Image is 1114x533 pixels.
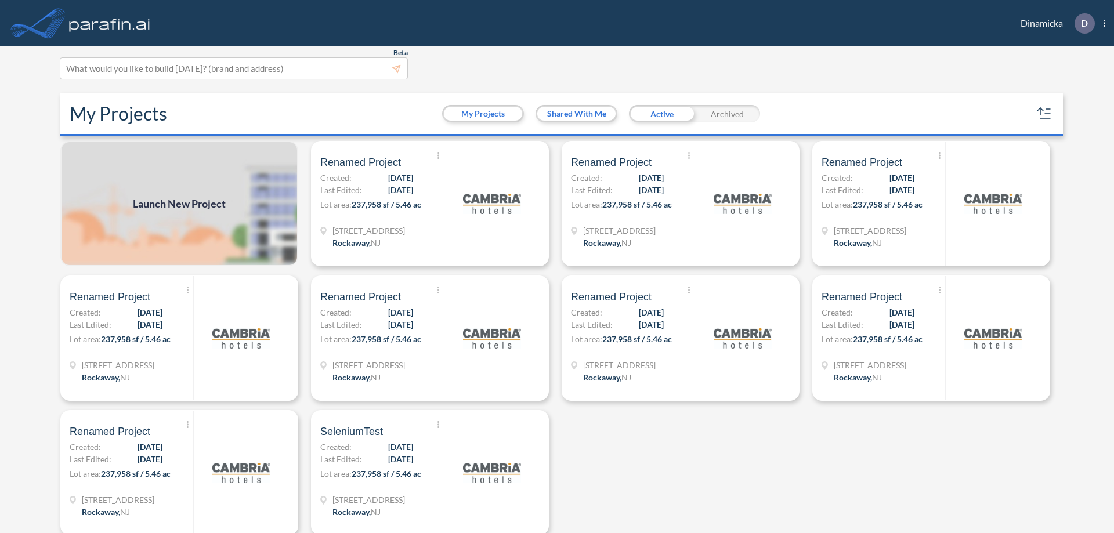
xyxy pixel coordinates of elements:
[822,290,902,304] span: Renamed Project
[70,306,101,318] span: Created:
[602,200,672,209] span: 237,958 sf / 5.46 ac
[332,372,371,382] span: Rockaway ,
[889,318,914,331] span: [DATE]
[138,318,162,331] span: [DATE]
[332,506,381,518] div: Rockaway, NJ
[60,141,298,266] img: add
[714,175,772,233] img: logo
[964,175,1022,233] img: logo
[583,237,631,249] div: Rockaway, NJ
[371,238,381,248] span: NJ
[320,306,352,318] span: Created:
[388,184,413,196] span: [DATE]
[822,334,853,344] span: Lot area:
[70,441,101,453] span: Created:
[872,372,882,382] span: NJ
[82,494,154,506] span: 321 Mt Hope Ave
[822,318,863,331] span: Last Edited:
[872,238,882,248] span: NJ
[463,175,521,233] img: logo
[1035,104,1054,123] button: sort
[70,469,101,478] span: Lot area:
[388,172,413,184] span: [DATE]
[834,372,872,382] span: Rockaway ,
[463,444,521,502] img: logo
[70,103,167,125] h2: My Projects
[352,334,421,344] span: 237,958 sf / 5.46 ac
[138,441,162,453] span: [DATE]
[583,372,621,382] span: Rockaway ,
[120,507,130,517] span: NJ
[571,306,602,318] span: Created:
[388,318,413,331] span: [DATE]
[82,507,120,517] span: Rockaway ,
[320,453,362,465] span: Last Edited:
[371,507,381,517] span: NJ
[822,184,863,196] span: Last Edited:
[320,290,401,304] span: Renamed Project
[212,309,270,367] img: logo
[82,372,120,382] span: Rockaway ,
[1081,18,1088,28] p: D
[332,238,371,248] span: Rockaway ,
[629,105,695,122] div: Active
[320,318,362,331] span: Last Edited:
[853,200,923,209] span: 237,958 sf / 5.46 ac
[639,306,664,318] span: [DATE]
[70,290,150,304] span: Renamed Project
[583,359,656,371] span: 321 Mt Hope Ave
[82,371,130,383] div: Rockaway, NJ
[320,200,352,209] span: Lot area:
[120,372,130,382] span: NJ
[964,309,1022,367] img: logo
[571,200,602,209] span: Lot area:
[67,12,153,35] img: logo
[571,290,652,304] span: Renamed Project
[332,237,381,249] div: Rockaway, NJ
[621,238,631,248] span: NJ
[393,48,408,57] span: Beta
[834,224,906,237] span: 321 Mt Hope Ave
[583,238,621,248] span: Rockaway ,
[388,441,413,453] span: [DATE]
[70,318,111,331] span: Last Edited:
[320,441,352,453] span: Created:
[332,359,405,371] span: 321 Mt Hope Ave
[889,172,914,184] span: [DATE]
[212,444,270,502] img: logo
[82,506,130,518] div: Rockaway, NJ
[889,306,914,318] span: [DATE]
[70,425,150,438] span: Renamed Project
[320,334,352,344] span: Lot area:
[639,172,664,184] span: [DATE]
[853,334,923,344] span: 237,958 sf / 5.46 ac
[320,155,401,169] span: Renamed Project
[583,224,656,237] span: 321 Mt Hope Ave
[571,172,602,184] span: Created:
[822,172,853,184] span: Created:
[60,141,298,266] a: Launch New Project
[822,200,853,209] span: Lot area:
[889,184,914,196] span: [DATE]
[834,238,872,248] span: Rockaway ,
[101,469,171,478] span: 237,958 sf / 5.46 ac
[571,184,613,196] span: Last Edited:
[101,334,171,344] span: 237,958 sf / 5.46 ac
[1003,13,1105,34] div: Dinamicka
[82,359,154,371] span: 321 Mt Hope Ave
[583,371,631,383] div: Rockaway, NJ
[463,309,521,367] img: logo
[834,371,882,383] div: Rockaway, NJ
[138,306,162,318] span: [DATE]
[639,318,664,331] span: [DATE]
[571,155,652,169] span: Renamed Project
[388,306,413,318] span: [DATE]
[332,494,405,506] span: 321 Mt Hope Ave
[621,372,631,382] span: NJ
[834,359,906,371] span: 321 Mt Hope Ave
[639,184,664,196] span: [DATE]
[332,507,371,517] span: Rockaway ,
[822,306,853,318] span: Created:
[352,200,421,209] span: 237,958 sf / 5.46 ac
[332,224,405,237] span: 321 Mt Hope Ave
